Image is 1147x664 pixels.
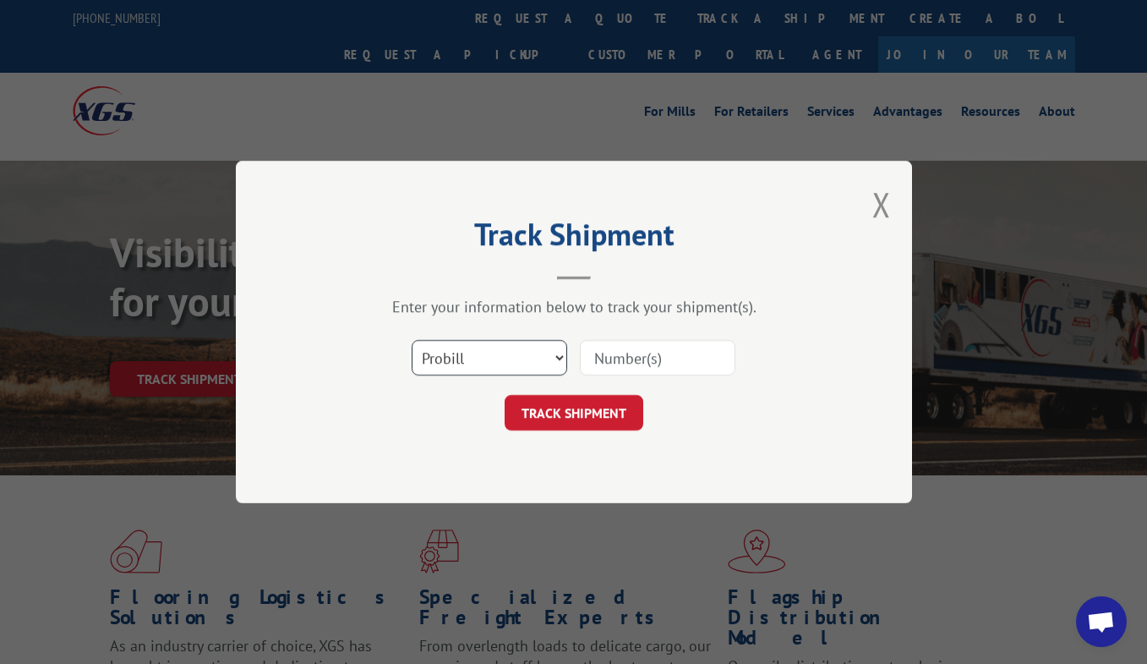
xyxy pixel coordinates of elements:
[872,182,891,227] button: Close modal
[320,297,827,316] div: Enter your information below to track your shipment(s).
[320,222,827,255] h2: Track Shipment
[505,395,643,431] button: TRACK SHIPMENT
[1076,596,1127,647] div: Open chat
[580,340,735,376] input: Number(s)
